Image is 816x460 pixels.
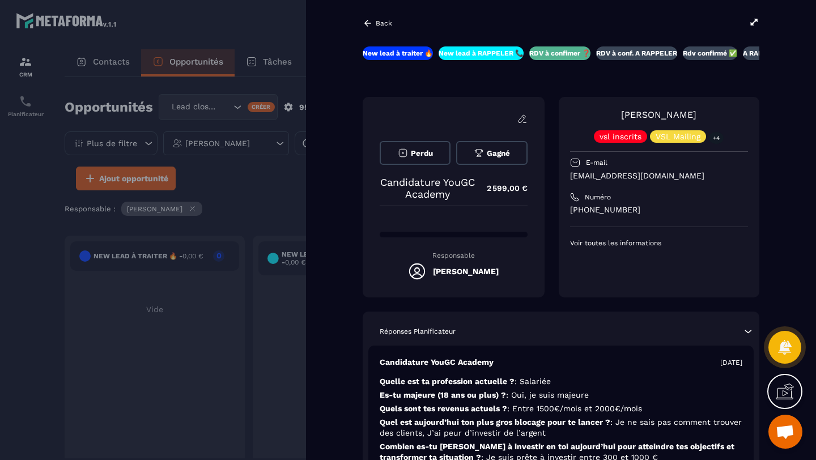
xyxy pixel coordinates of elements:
[585,193,611,202] p: Numéro
[380,176,475,200] p: Candidature YouGC Academy
[380,403,742,414] p: Quels sont tes revenus actuels ?
[433,267,499,276] h5: [PERSON_NAME]
[380,141,450,165] button: Perdu
[600,133,641,140] p: vsl inscrits
[380,327,456,336] p: Réponses Planificateur
[709,132,724,144] p: +4
[475,177,528,199] p: 2 599,00 €
[380,417,742,438] p: Quel est aujourd’hui ton plus gros blocage pour te lancer ?
[515,377,551,386] span: : Salariée
[570,205,748,215] p: [PHONE_NUMBER]
[380,376,742,387] p: Quelle est ta profession actuelle ?
[621,109,696,120] a: [PERSON_NAME]
[380,390,742,401] p: Es-tu majeure (18 ans ou plus) ?
[506,390,589,399] span: : Oui, je suis majeure
[570,171,748,181] p: [EMAIL_ADDRESS][DOMAIN_NAME]
[487,149,510,157] span: Gagné
[656,133,700,140] p: VSL Mailing
[586,158,607,167] p: E-mail
[768,415,802,449] div: Ouvrir le chat
[380,357,494,368] p: Candidature YouGC Academy
[380,252,528,259] p: Responsable
[411,149,433,157] span: Perdu
[570,238,748,248] p: Voir toutes les informations
[720,358,742,367] p: [DATE]
[456,141,527,165] button: Gagné
[507,404,642,413] span: : Entre 1500€/mois et 2000€/mois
